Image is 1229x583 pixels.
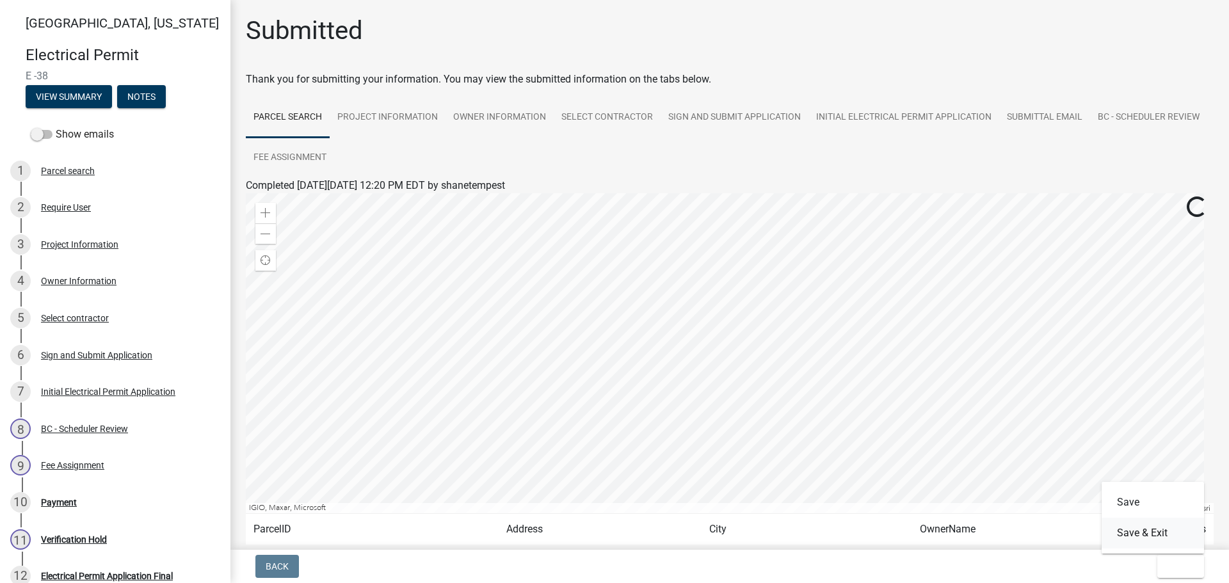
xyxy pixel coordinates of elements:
div: Fee Assignment [41,461,104,470]
div: Payment [41,498,77,507]
div: Exit [1102,482,1204,554]
div: 2 [10,197,31,218]
a: Sign and Submit Application [661,97,808,138]
div: 1 [10,161,31,181]
button: Notes [117,85,166,108]
div: 11 [10,529,31,550]
a: Fee Assignment [246,138,334,179]
div: Zoom out [255,223,276,244]
div: Thank you for submitting your information. You may view the submitted information on the tabs below. [246,72,1214,87]
a: Select contractor [554,97,661,138]
a: Submittal Email [999,97,1090,138]
button: Save [1102,487,1204,518]
div: Select contractor [41,314,109,323]
div: 6 [10,345,31,365]
div: Sign and Submit Application [41,351,152,360]
span: Back [266,561,289,571]
td: OwnerName [912,514,1136,545]
div: Project Information [41,240,118,249]
button: Back [255,555,299,578]
h4: Electrical Permit [26,46,220,65]
button: Exit [1157,555,1204,578]
div: Initial Electrical Permit Application [41,387,175,396]
div: 7 [10,381,31,402]
div: 9 [10,455,31,475]
span: Completed [DATE][DATE] 12:20 PM EDT by shanetempest [246,179,505,191]
div: 5 [10,308,31,328]
wm-modal-confirm: Summary [26,92,112,102]
div: 8 [10,419,31,439]
div: 4 [10,271,31,291]
td: ParcelID [246,514,499,545]
div: 10 [10,492,31,513]
button: View Summary [26,85,112,108]
a: Esri [1198,504,1210,513]
button: Save & Exit [1102,518,1204,548]
h1: Submitted [246,15,363,46]
a: Parcel search [246,97,330,138]
a: Owner Information [446,97,554,138]
div: Parcel search [41,166,95,175]
div: IGIO, Maxar, Microsoft [246,503,1151,513]
a: Project Information [330,97,446,138]
div: Electrical Permit Application Final [41,571,173,580]
div: Verification Hold [41,535,107,544]
td: Address [499,514,701,545]
label: Show emails [31,127,114,142]
span: Exit [1168,561,1186,571]
a: Initial Electrical Permit Application [808,97,999,138]
span: [GEOGRAPHIC_DATA], [US_STATE] [26,15,219,31]
div: Require User [41,203,91,212]
div: BC - Scheduler Review [41,424,128,433]
div: Zoom in [255,203,276,223]
div: Find my location [255,250,276,271]
a: BC - Scheduler Review [1090,97,1207,138]
wm-modal-confirm: Notes [117,92,166,102]
div: Owner Information [41,276,116,285]
td: City [702,514,913,545]
span: E -38 [26,70,205,82]
div: 3 [10,234,31,255]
